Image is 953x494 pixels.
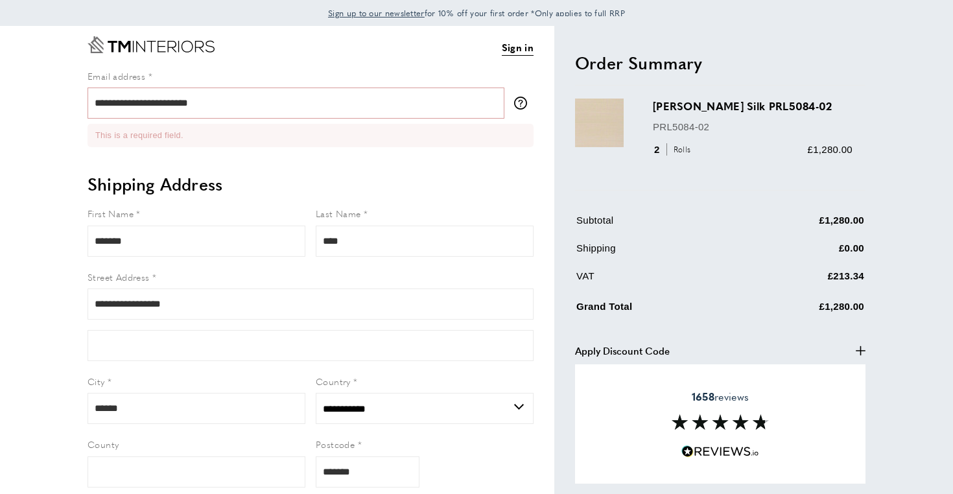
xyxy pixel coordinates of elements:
td: £1,280.00 [736,296,864,324]
strong: 1658 [692,389,714,404]
img: Reviews section [672,414,769,430]
div: 2 [653,142,695,158]
td: VAT [576,268,735,294]
span: Apply Discount Code [575,343,670,359]
span: Street Address [88,270,150,283]
span: Postcode [316,438,355,451]
span: Email address [88,69,145,82]
img: Reviews.io 5 stars [681,445,759,458]
h3: [PERSON_NAME] Silk PRL5084-02 [653,99,853,113]
td: £0.00 [736,241,864,266]
td: £1,280.00 [736,213,864,238]
img: Britton Silk PRL5084-02 [575,99,624,147]
h2: Shipping Address [88,172,534,196]
span: for 10% off your first order *Only applies to full RRP [328,7,625,19]
td: Grand Total [576,296,735,324]
li: This is a required field. [95,129,526,142]
p: PRL5084-02 [653,119,853,135]
span: Sign up to our newsletter [328,7,425,19]
td: Subtotal [576,213,735,238]
span: Last Name [316,207,361,220]
td: £213.34 [736,268,864,294]
button: More information [514,97,534,110]
td: Shipping [576,241,735,266]
span: Country [316,375,351,388]
span: City [88,375,105,388]
a: Sign in [502,40,534,56]
a: Sign up to our newsletter [328,6,425,19]
span: reviews [692,390,749,403]
span: First Name [88,207,134,220]
span: £1,280.00 [808,144,853,155]
a: Go to Home page [88,36,215,53]
span: Rolls [666,143,694,156]
span: County [88,438,119,451]
h2: Order Summary [575,51,865,75]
